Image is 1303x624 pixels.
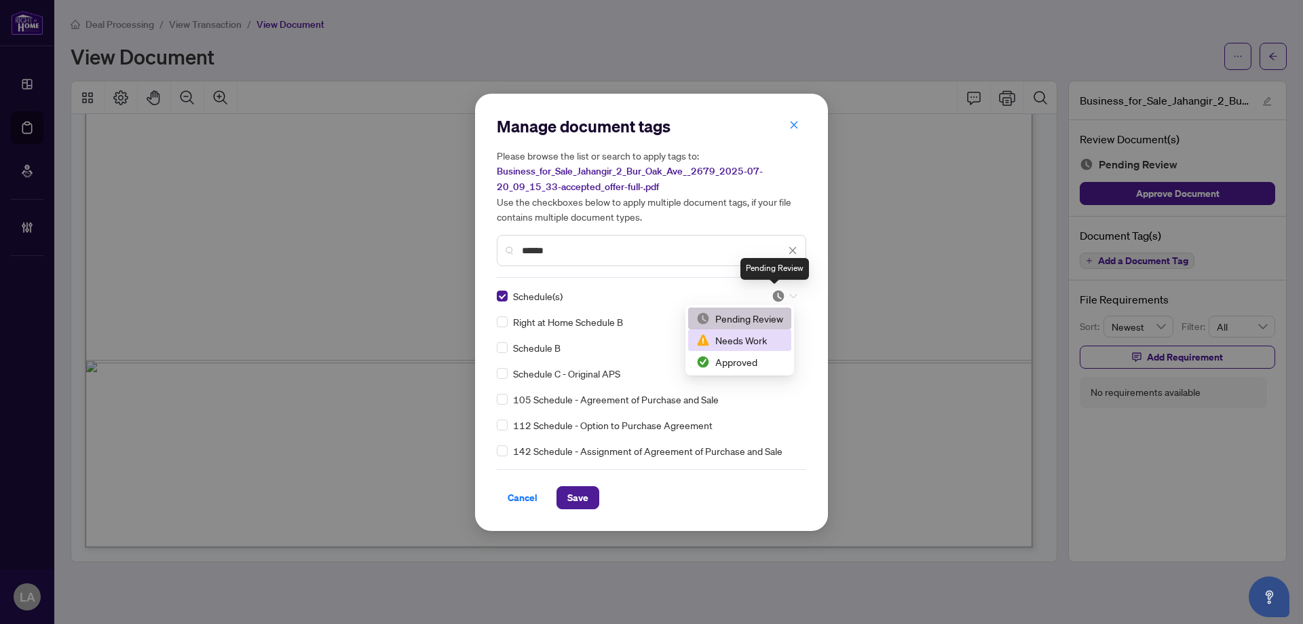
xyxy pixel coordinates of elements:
[497,486,548,509] button: Cancel
[513,366,620,381] span: Schedule C - Original APS
[696,312,710,325] img: status
[696,333,710,347] img: status
[789,120,799,130] span: close
[513,314,623,329] span: Right at Home Schedule B
[513,289,563,304] span: Schedule(s)
[688,351,791,373] div: Approved
[497,165,763,193] span: Business_for_Sale_Jahangir_2_Bur_Oak_Ave__2679_2025-07-20_09_15_33-accepted_offer-full-.pdf
[688,308,791,329] div: Pending Review
[696,311,783,326] div: Pending Review
[497,148,806,224] h5: Please browse the list or search to apply tags to: Use the checkboxes below to apply multiple doc...
[772,289,785,303] img: status
[688,329,791,351] div: Needs Work
[567,487,588,509] span: Save
[740,258,809,280] div: Pending Review
[513,418,713,433] span: 112 Schedule - Option to Purchase Agreement
[556,486,599,509] button: Save
[1249,576,1289,617] button: Open asap
[497,115,806,137] h2: Manage document tags
[513,443,782,458] span: 142 Schedule - Assignment of Agreement of Purchase and Sale
[696,355,710,369] img: status
[696,333,783,348] div: Needs Work
[696,354,783,369] div: Approved
[772,289,797,303] span: Pending Review
[508,487,537,509] span: Cancel
[513,392,719,407] span: 105 Schedule - Agreement of Purchase and Sale
[788,246,797,255] span: close
[513,340,561,355] span: Schedule B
